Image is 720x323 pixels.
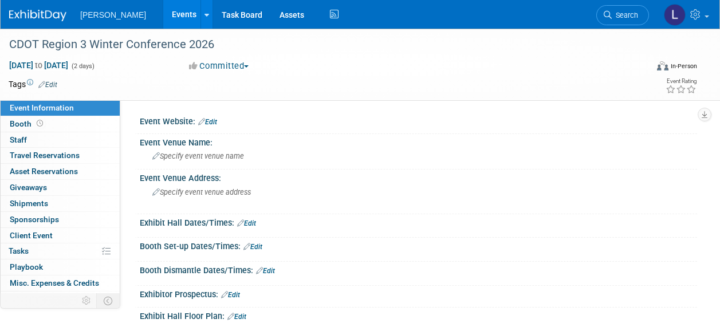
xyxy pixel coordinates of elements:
[10,215,59,224] span: Sponsorships
[70,62,95,70] span: (2 days)
[9,10,66,21] img: ExhibitDay
[221,291,240,299] a: Edit
[140,113,697,128] div: Event Website:
[198,118,217,126] a: Edit
[10,199,48,208] span: Shipments
[657,61,668,70] img: Format-Inperson.png
[9,78,57,90] td: Tags
[666,78,697,84] div: Event Rating
[140,134,697,148] div: Event Venue Name:
[256,267,275,275] a: Edit
[9,60,69,70] span: [DATE] [DATE]
[10,183,47,192] span: Giveaways
[38,81,57,89] a: Edit
[77,293,97,308] td: Personalize Event Tab Strip
[9,246,29,255] span: Tasks
[597,60,697,77] div: Event Format
[1,259,120,275] a: Playbook
[596,5,649,25] a: Search
[670,62,697,70] div: In-Person
[34,119,45,128] span: Booth not reserved yet
[10,167,78,176] span: Asset Reservations
[1,180,120,195] a: Giveaways
[664,4,686,26] img: Latice Spann
[185,60,253,72] button: Committed
[1,243,120,259] a: Tasks
[140,214,697,229] div: Exhibit Hall Dates/Times:
[140,286,697,301] div: Exhibitor Prospectus:
[5,34,638,55] div: CDOT Region 3 Winter Conference 2026
[10,103,74,112] span: Event Information
[1,196,120,211] a: Shipments
[1,100,120,116] a: Event Information
[10,135,27,144] span: Staff
[10,119,45,128] span: Booth
[1,164,120,179] a: Asset Reservations
[1,132,120,148] a: Staff
[227,313,246,321] a: Edit
[612,11,638,19] span: Search
[243,243,262,251] a: Edit
[152,152,244,160] span: Specify event venue name
[140,308,697,322] div: Exhibit Hall Floor Plan:
[10,278,99,287] span: Misc. Expenses & Credits
[140,262,697,277] div: Booth Dismantle Dates/Times:
[1,116,120,132] a: Booth
[1,212,120,227] a: Sponsorships
[237,219,256,227] a: Edit
[140,170,697,184] div: Event Venue Address:
[1,228,120,243] a: Client Event
[152,188,251,196] span: Specify event venue address
[1,275,120,291] a: Misc. Expenses & Credits
[97,293,120,308] td: Toggle Event Tabs
[1,148,120,163] a: Travel Reservations
[10,151,80,160] span: Travel Reservations
[10,231,53,240] span: Client Event
[33,61,44,70] span: to
[10,262,43,271] span: Playbook
[140,238,697,253] div: Booth Set-up Dates/Times:
[80,10,146,19] span: [PERSON_NAME]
